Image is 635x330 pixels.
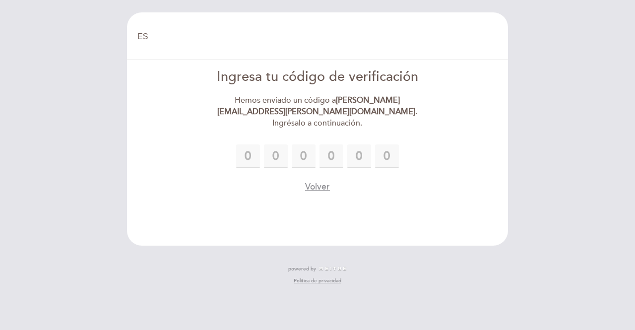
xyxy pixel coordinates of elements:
img: MEITRE [318,266,347,271]
input: 0 [236,144,260,168]
strong: [PERSON_NAME][EMAIL_ADDRESS][PERSON_NAME][DOMAIN_NAME] [217,95,415,117]
input: 0 [319,144,343,168]
span: powered by [288,265,316,272]
div: Hemos enviado un código a . Ingrésalo a continuación. [204,95,432,129]
input: 0 [375,144,399,168]
a: Política de privacidad [294,277,341,284]
a: powered by [288,265,347,272]
input: 0 [264,144,288,168]
input: 0 [347,144,371,168]
div: Ingresa tu código de verificación [204,67,432,87]
input: 0 [292,144,316,168]
button: Volver [305,181,330,193]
